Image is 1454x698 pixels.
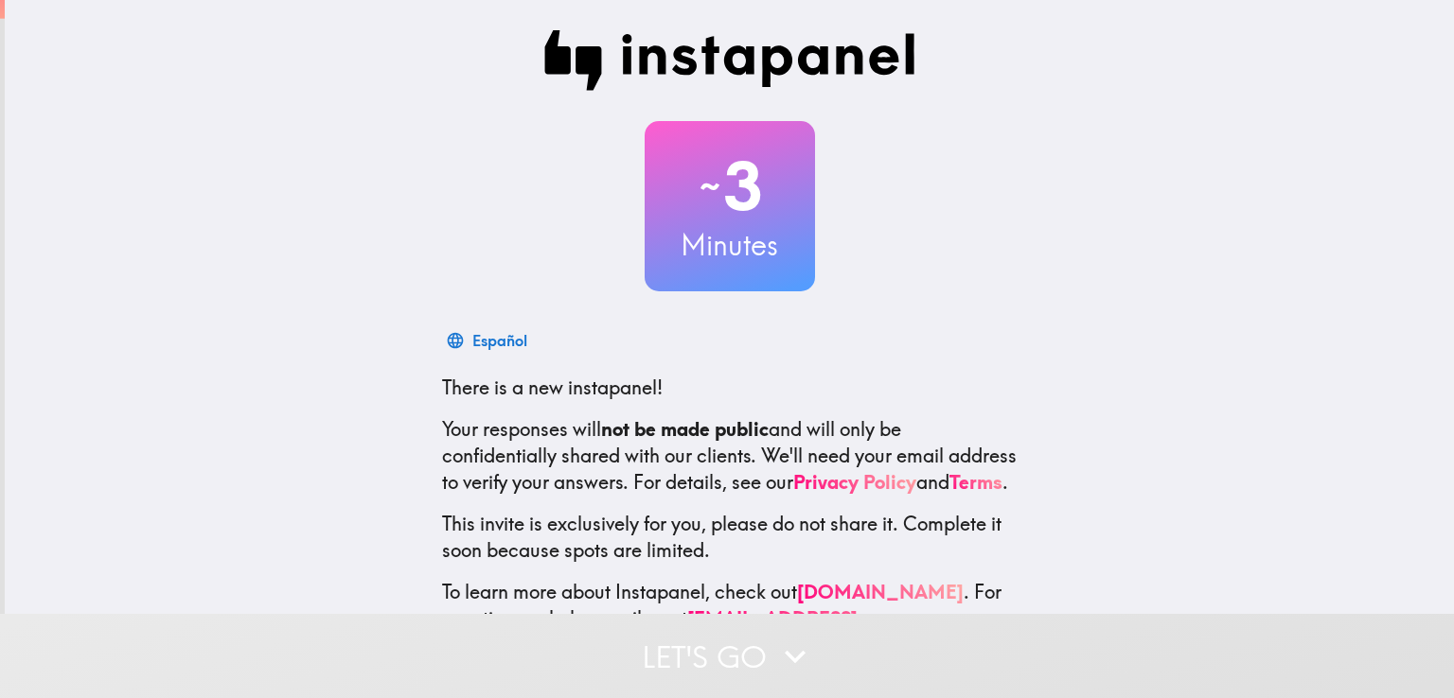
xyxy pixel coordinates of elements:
[442,579,1018,658] p: To learn more about Instapanel, check out . For questions or help, email us at .
[442,375,663,399] span: There is a new instapanel!
[442,511,1018,564] p: This invite is exclusively for you, please do not share it. Complete it soon because spots are li...
[645,225,815,265] h3: Minutes
[544,30,915,91] img: Instapanel
[949,470,1002,494] a: Terms
[697,158,723,215] span: ~
[472,327,527,354] div: Español
[442,416,1018,496] p: Your responses will and will only be confidentially shared with our clients. We'll need your emai...
[601,417,769,441] b: not be made public
[793,470,916,494] a: Privacy Policy
[645,148,815,225] h2: 3
[442,322,535,359] button: Español
[797,580,964,603] a: [DOMAIN_NAME]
